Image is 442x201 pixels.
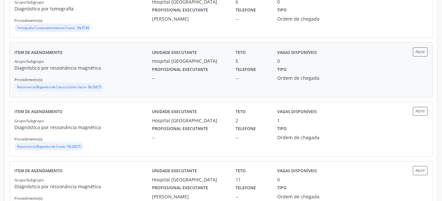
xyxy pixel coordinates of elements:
label: Telefone [236,5,256,15]
label: Profissional executante [152,64,208,75]
div: Ordem de chegada [277,75,331,81]
div: 0 [277,176,280,183]
div: -- [152,134,226,141]
small: Tomografia Computadorizada do Cranio - R$ 97,44 [17,26,89,30]
label: Vagas disponíveis [277,47,317,58]
div: -- [236,134,268,141]
div: Hospital [GEOGRAPHIC_DATA] [152,176,226,183]
label: Teto [236,166,246,176]
label: Profissional executante [152,183,208,193]
div: Hospital [GEOGRAPHIC_DATA] [152,58,226,64]
div: 0 [277,58,280,64]
label: Vagas disponíveis [277,107,317,117]
div: 1 [277,117,280,124]
label: Unidade executante [152,107,197,117]
label: Teto [236,107,246,117]
p: Diagnóstico por tomografia [14,5,152,12]
small: Grupo/Subgrupo [14,59,44,64]
div: Ordem de chegada [277,15,331,22]
small: Grupo/Subgrupo [14,118,44,123]
div: [PERSON_NAME] [152,15,226,22]
label: Telefone [236,64,256,75]
div: -- [152,75,226,81]
p: Diagnóstico por ressonância magnética [14,183,152,190]
label: Profissional executante [152,124,208,134]
div: -- [236,15,268,22]
label: Telefone [236,124,256,134]
small: Procedimento(s) [14,18,42,23]
small: Ressonancia Magnetica de Coluna Lombo-Sacra - R$ 268,75 [17,85,101,89]
label: Unidade executante [152,166,197,176]
label: Item de agendamento [14,107,63,117]
label: Tipo [277,5,287,15]
div: 5 [236,58,268,64]
label: Unidade executante [152,47,197,58]
div: 2 [236,117,268,124]
small: Procedimento(s) [14,77,42,82]
div: Ordem de chegada [277,193,331,200]
div: [PERSON_NAME] [152,193,226,200]
label: Telefone [236,183,256,193]
small: Ressonancia Magnetica de Cranio - R$ 268,75 [17,144,81,149]
label: Tipo [277,64,287,75]
label: Profissional executante [152,5,208,15]
label: Tipo [277,124,287,134]
label: Tipo [277,183,287,193]
button: Abrir [413,166,428,175]
div: Ordem de chegada [277,134,331,141]
small: Procedimento(s) [14,196,42,201]
label: Vagas disponíveis [277,166,317,176]
div: 11 [236,176,268,183]
small: Procedimento(s) [14,137,42,142]
p: Diagnóstico por ressonância magnética [14,64,152,71]
button: Abrir [413,47,428,56]
small: Grupo/Subgrupo [14,177,44,182]
div: -- [236,75,268,81]
label: Teto [236,47,246,58]
p: Diagnóstico por ressonância magnética [14,124,152,131]
label: Item de agendamento [14,47,63,58]
div: -- [236,193,268,200]
button: Abrir [413,107,428,116]
label: Item de agendamento [14,166,63,176]
div: Hospital [GEOGRAPHIC_DATA] [152,117,226,124]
